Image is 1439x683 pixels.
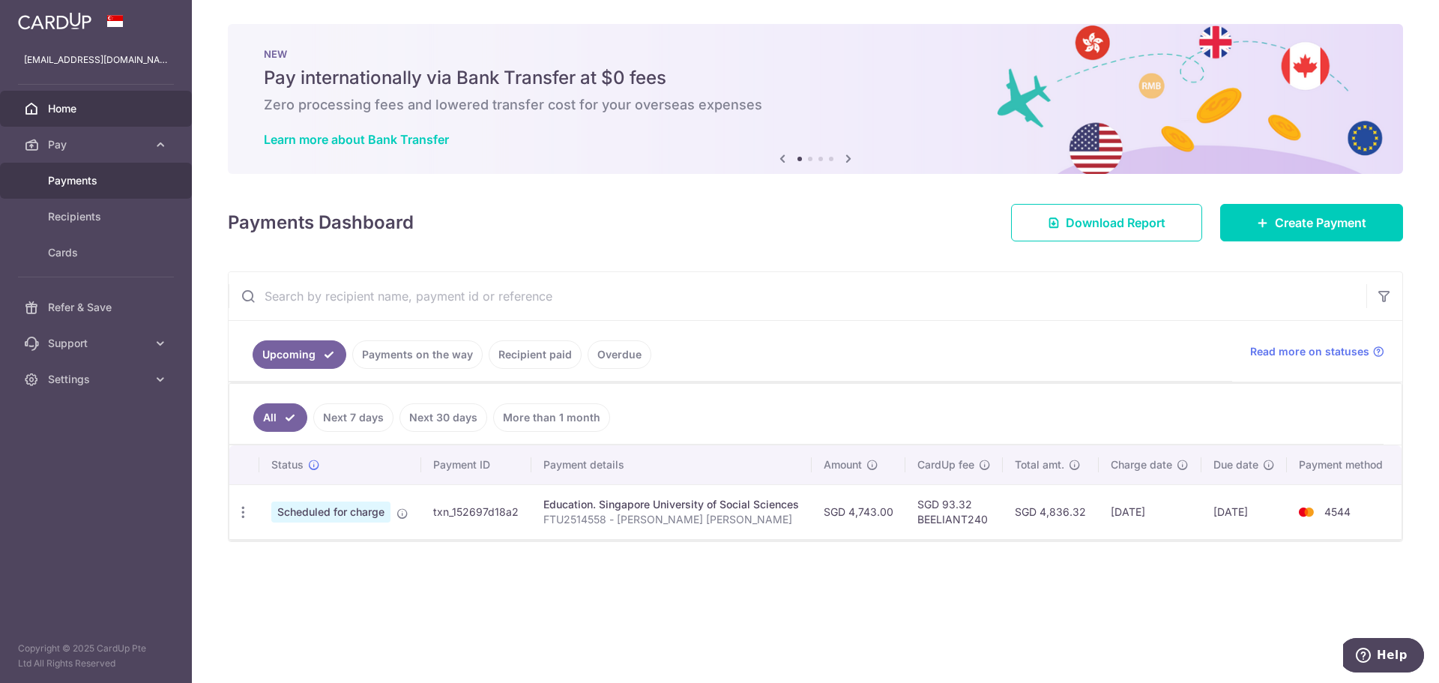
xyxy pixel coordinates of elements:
[1287,445,1402,484] th: Payment method
[1099,484,1201,539] td: [DATE]
[421,484,531,539] td: txn_152697d18a2
[48,137,147,152] span: Pay
[271,457,304,472] span: Status
[264,66,1367,90] h5: Pay internationally via Bank Transfer at $0 fees
[493,403,610,432] a: More than 1 month
[421,445,531,484] th: Payment ID
[24,52,168,67] p: [EMAIL_ADDRESS][DOMAIN_NAME]
[1003,484,1099,539] td: SGD 4,836.32
[34,10,64,24] span: Help
[543,512,800,527] p: FTU2514558 - [PERSON_NAME] [PERSON_NAME]
[905,484,1003,539] td: SGD 93.32 BEELIANT240
[228,24,1403,174] img: Bank transfer banner
[229,272,1366,320] input: Search by recipient name, payment id or reference
[48,300,147,315] span: Refer & Save
[1201,484,1288,539] td: [DATE]
[1066,214,1165,232] span: Download Report
[1291,503,1321,521] img: Bank Card
[1250,344,1369,359] span: Read more on statuses
[253,340,346,369] a: Upcoming
[264,48,1367,60] p: NEW
[1250,344,1384,359] a: Read more on statuses
[489,340,582,369] a: Recipient paid
[48,372,147,387] span: Settings
[264,132,449,147] a: Learn more about Bank Transfer
[48,336,147,351] span: Support
[1011,204,1202,241] a: Download Report
[352,340,483,369] a: Payments on the way
[543,497,800,512] div: Education. Singapore University of Social Sciences
[48,101,147,116] span: Home
[48,209,147,224] span: Recipients
[48,245,147,260] span: Cards
[1213,457,1258,472] span: Due date
[1324,505,1351,518] span: 4544
[48,173,147,188] span: Payments
[313,403,393,432] a: Next 7 days
[399,403,487,432] a: Next 30 days
[588,340,651,369] a: Overdue
[264,96,1367,114] h6: Zero processing fees and lowered transfer cost for your overseas expenses
[253,403,307,432] a: All
[917,457,974,472] span: CardUp fee
[228,209,414,236] h4: Payments Dashboard
[18,12,91,30] img: CardUp
[1343,638,1424,676] iframe: Opens a widget where you can find more information
[1275,214,1366,232] span: Create Payment
[1111,457,1172,472] span: Charge date
[824,457,862,472] span: Amount
[1015,457,1064,472] span: Total amt.
[812,484,905,539] td: SGD 4,743.00
[1220,204,1403,241] a: Create Payment
[271,502,390,523] span: Scheduled for charge
[531,445,812,484] th: Payment details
